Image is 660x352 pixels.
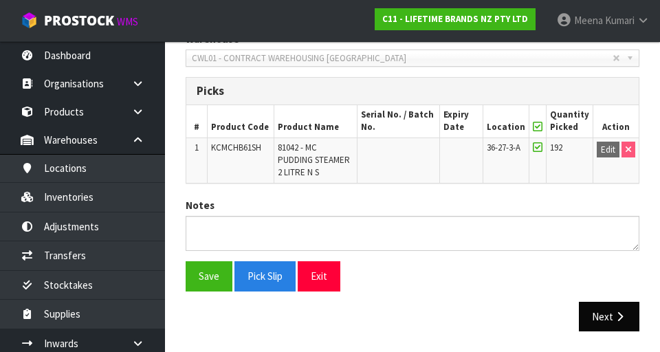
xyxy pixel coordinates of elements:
[439,105,483,137] th: Expiry Date
[208,105,274,137] th: Product Code
[192,50,613,67] span: CWL01 - CONTRACT WAREHOUSING [GEOGRAPHIC_DATA]
[605,14,635,27] span: Kumari
[21,12,38,29] img: cube-alt.png
[574,14,603,27] span: Meena
[298,261,340,291] button: Exit
[44,12,114,30] span: ProStock
[593,105,639,137] th: Action
[211,142,261,153] span: KCMCHB61SH
[579,302,639,331] button: Next
[117,15,138,28] small: WMS
[195,142,199,153] span: 1
[357,105,439,137] th: Serial No. / Batch No.
[274,105,357,137] th: Product Name
[597,142,619,158] button: Edit
[546,105,593,137] th: Quantity Picked
[186,198,214,212] label: Notes
[375,8,536,30] a: C11 - LIFETIME BRANDS NZ PTY LTD
[278,142,350,179] span: 81042 - MC PUDDING STEAMER 2 LITRE N S
[550,142,562,153] span: 192
[197,85,628,98] h3: Picks
[186,105,208,137] th: #
[234,261,296,291] button: Pick Slip
[382,13,528,25] strong: C11 - LIFETIME BRANDS NZ PTY LTD
[487,142,520,153] span: 36-27-3-A
[483,105,529,137] th: Location
[186,261,232,291] button: Save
